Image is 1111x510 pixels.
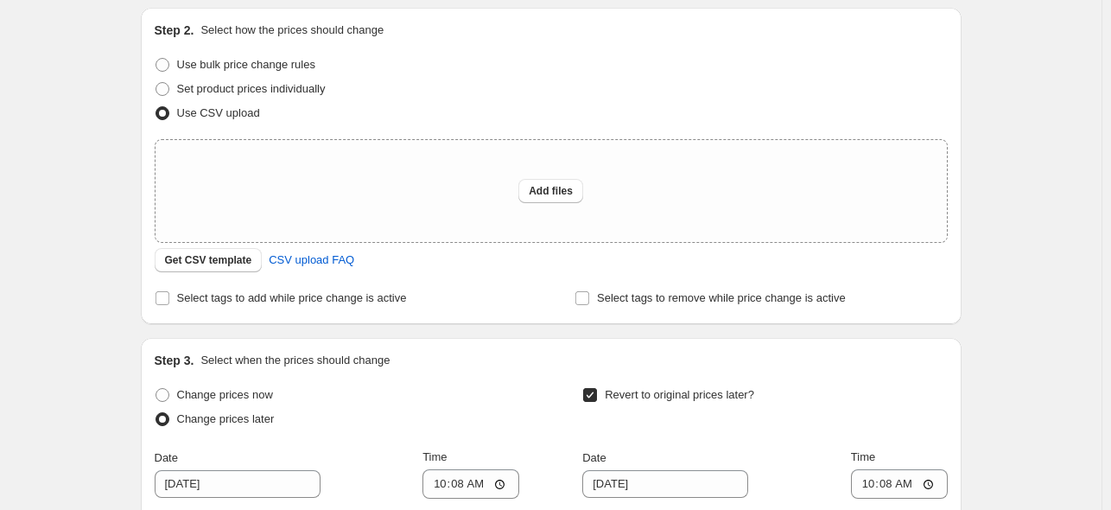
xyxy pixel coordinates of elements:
input: 8/30/2025 [155,470,321,498]
button: Add files [518,179,583,203]
span: CSV upload FAQ [269,252,354,269]
button: Get CSV template [155,248,263,272]
span: Select tags to remove while price change is active [597,291,846,304]
span: Time [422,450,447,463]
span: Date [582,451,606,464]
span: Get CSV template [165,253,252,267]
span: Date [155,451,178,464]
span: Use bulk price change rules [177,58,315,71]
span: Add files [529,184,573,198]
a: CSV upload FAQ [258,246,365,274]
span: Use CSV upload [177,106,260,119]
h2: Step 3. [155,352,194,369]
span: Change prices now [177,388,273,401]
input: 12:00 [851,469,948,499]
p: Select how the prices should change [200,22,384,39]
input: 12:00 [422,469,519,499]
p: Select when the prices should change [200,352,390,369]
span: Set product prices individually [177,82,326,95]
span: Revert to original prices later? [605,388,754,401]
span: Select tags to add while price change is active [177,291,407,304]
h2: Step 2. [155,22,194,39]
input: 8/30/2025 [582,470,748,498]
span: Time [851,450,875,463]
span: Change prices later [177,412,275,425]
